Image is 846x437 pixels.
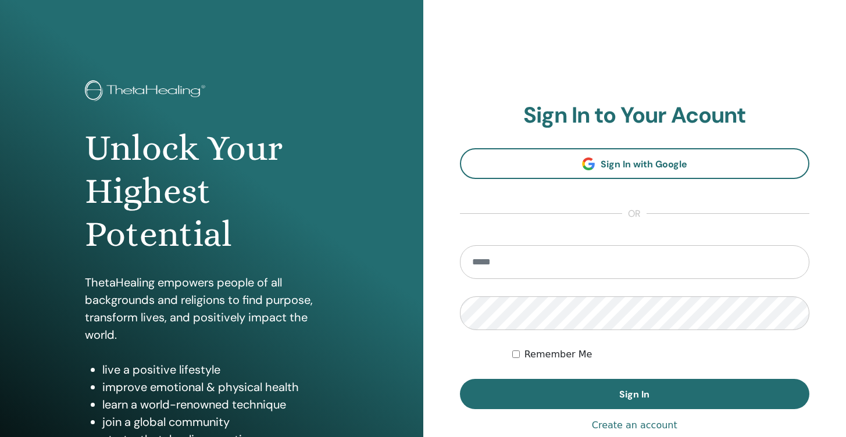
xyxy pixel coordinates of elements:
h2: Sign In to Your Acount [460,102,810,129]
li: live a positive lifestyle [102,361,338,378]
li: improve emotional & physical health [102,378,338,396]
span: Sign In [619,388,649,400]
label: Remember Me [524,348,592,361]
h1: Unlock Your Highest Potential [85,127,338,256]
a: Sign In with Google [460,148,810,179]
li: learn a world-renowned technique [102,396,338,413]
a: Create an account [592,418,677,432]
div: Keep me authenticated indefinitely or until I manually logout [512,348,809,361]
p: ThetaHealing empowers people of all backgrounds and religions to find purpose, transform lives, a... [85,274,338,343]
span: Sign In with Google [601,158,687,170]
button: Sign In [460,379,810,409]
span: or [622,207,647,221]
li: join a global community [102,413,338,431]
